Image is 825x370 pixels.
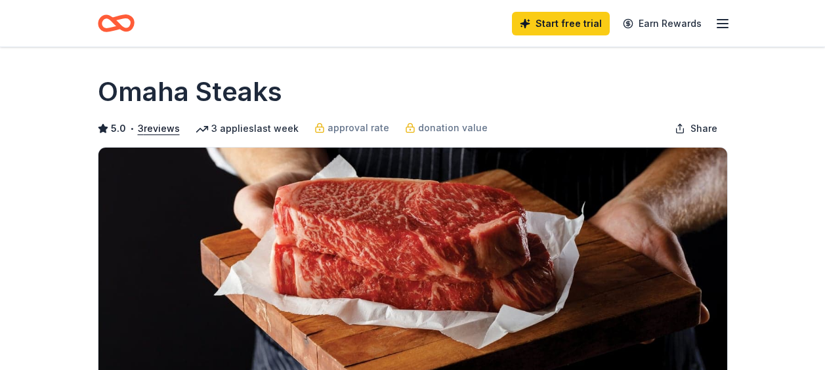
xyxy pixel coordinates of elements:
span: Share [690,121,717,136]
span: • [129,123,134,134]
h1: Omaha Steaks [98,73,282,110]
a: Start free trial [512,12,610,35]
a: donation value [405,120,488,136]
button: 3reviews [138,121,180,136]
a: Earn Rewards [615,12,709,35]
div: 3 applies last week [196,121,299,136]
a: approval rate [314,120,389,136]
button: Share [664,115,728,142]
span: approval rate [328,120,389,136]
span: 5.0 [111,121,126,136]
span: donation value [418,120,488,136]
a: Home [98,8,135,39]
